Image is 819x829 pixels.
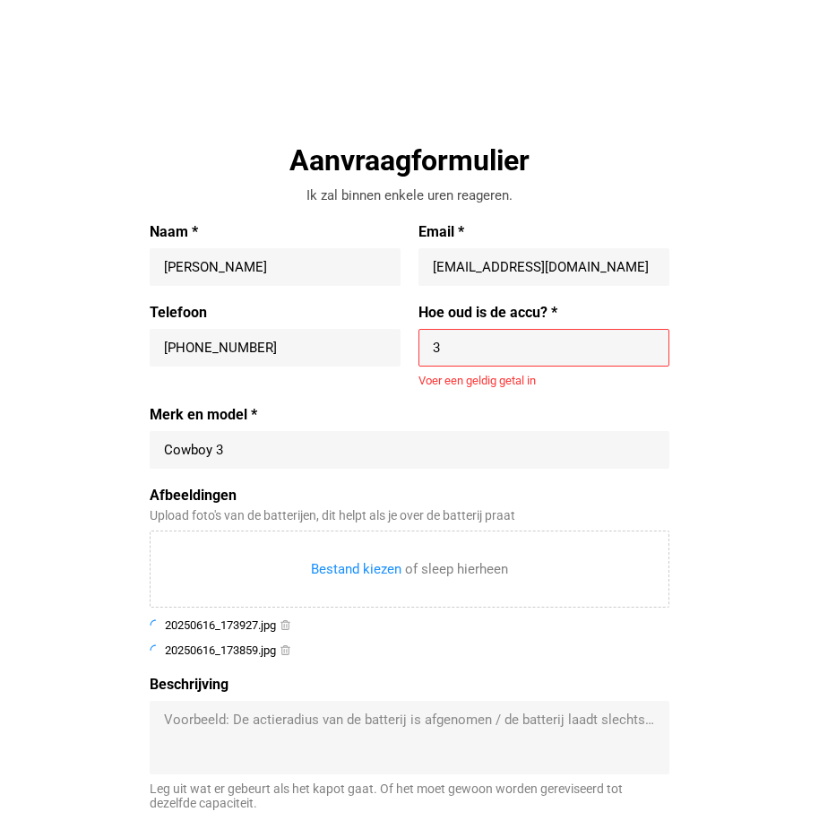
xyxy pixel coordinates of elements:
input: Merk en model * [164,441,655,459]
input: +31 647493275 [164,339,386,357]
label: Naam * [150,223,401,241]
div: Leg uit wat er gebeurt als het kapot gaat. Of het moet gewoon worden gereviseerd tot dezelfde cap... [150,782,669,812]
div: 20250616_173927.jpg [165,618,276,633]
div: Aanvraagformulier [150,142,669,179]
label: Beschrijving [150,676,669,694]
label: Afbeeldingen [150,487,669,505]
label: Merk en model * [150,406,669,424]
div: Upload foto's van de batterijen, dit helpt als je over de batterij praat [150,508,669,523]
input: Email * [433,258,655,276]
input: Naam * [164,258,386,276]
div: Voer een geldig getal in [418,374,669,388]
div: Ik zal binnen enkele uren reageren. [150,186,669,205]
label: Hoe oud is de accu? * [418,304,669,322]
label: Email * [418,223,669,241]
div: 20250616_173859.jpg [165,643,276,658]
label: Telefoon [150,304,401,322]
